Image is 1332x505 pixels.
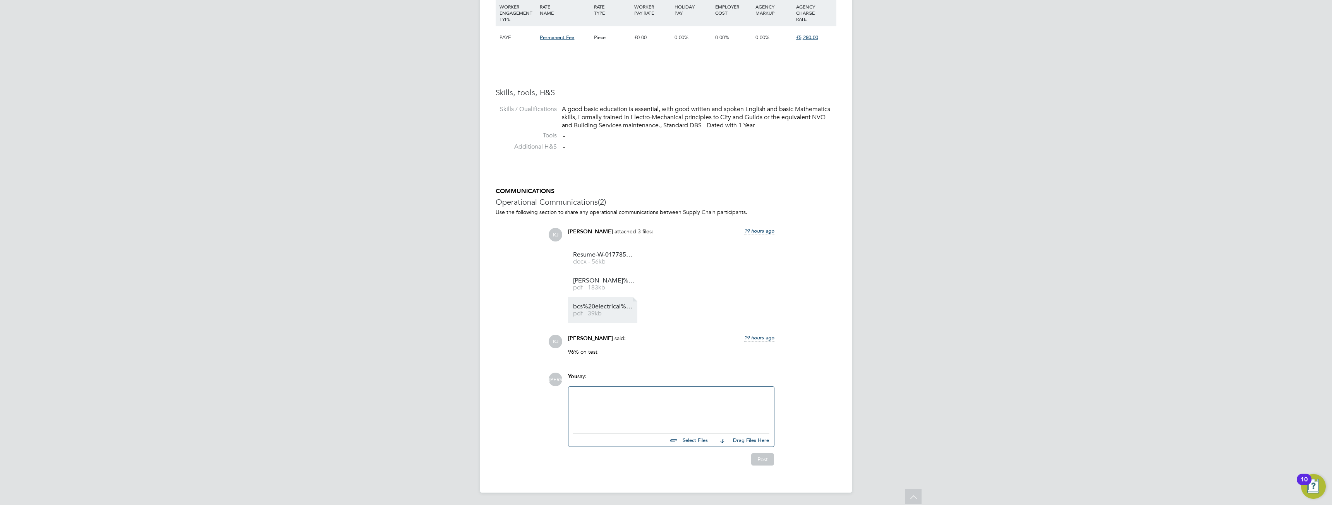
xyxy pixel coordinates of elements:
[744,334,774,341] span: 19 hours ago
[598,197,606,207] span: (2)
[568,348,774,355] p: 96% on test
[563,143,565,151] span: -
[496,209,836,216] p: Use the following section to share any operational communications between Supply Chain participants.
[573,304,635,317] a: bcs%20electrical%201 pdf - 39kb
[496,143,557,151] label: Additional H&S
[615,335,626,342] span: said:
[568,335,613,342] span: [PERSON_NAME]
[573,311,635,317] span: pdf - 39kb
[496,105,557,113] label: Skills / Qualifications
[615,228,653,235] span: attached 3 files:
[675,34,688,41] span: 0.00%
[562,105,836,129] div: A good basic education is essential, with good written and spoken English and basic Mathematics s...
[498,26,538,49] div: PAYE
[755,34,769,41] span: 0.00%
[573,252,635,258] span: Resume-W-01778572%20HT
[573,278,635,291] a: [PERSON_NAME]%20Touati%20-%2018th%20Edition%20E-cert pdf - 183kb
[540,34,574,41] span: Permanent Fee
[796,34,818,41] span: £5,280.00
[1301,479,1308,490] div: 10
[496,87,836,98] h3: Skills, tools, H&S
[568,373,774,386] div: say:
[549,373,562,386] span: [PERSON_NAME]
[573,278,635,284] span: [PERSON_NAME]%20Touati%20-%2018th%20Edition%20E-cert
[496,197,836,207] h3: Operational Communications
[714,432,769,449] button: Drag Files Here
[744,228,774,234] span: 19 hours ago
[496,187,836,195] h5: COMMUNICATIONS
[632,26,673,49] div: £0.00
[568,373,577,380] span: You
[573,285,635,291] span: pdf - 183kb
[715,34,729,41] span: 0.00%
[592,26,632,49] div: Piece
[496,132,557,140] label: Tools
[573,259,635,265] span: docx - 56kb
[573,304,635,310] span: bcs%20electrical%201
[751,453,774,466] button: Post
[568,228,613,235] span: [PERSON_NAME]
[549,335,562,348] span: KJ
[563,132,565,140] span: -
[549,228,562,241] span: KJ
[1301,474,1326,499] button: Open Resource Center, 10 new notifications
[573,252,635,265] a: Resume-W-01778572%20HT docx - 56kb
